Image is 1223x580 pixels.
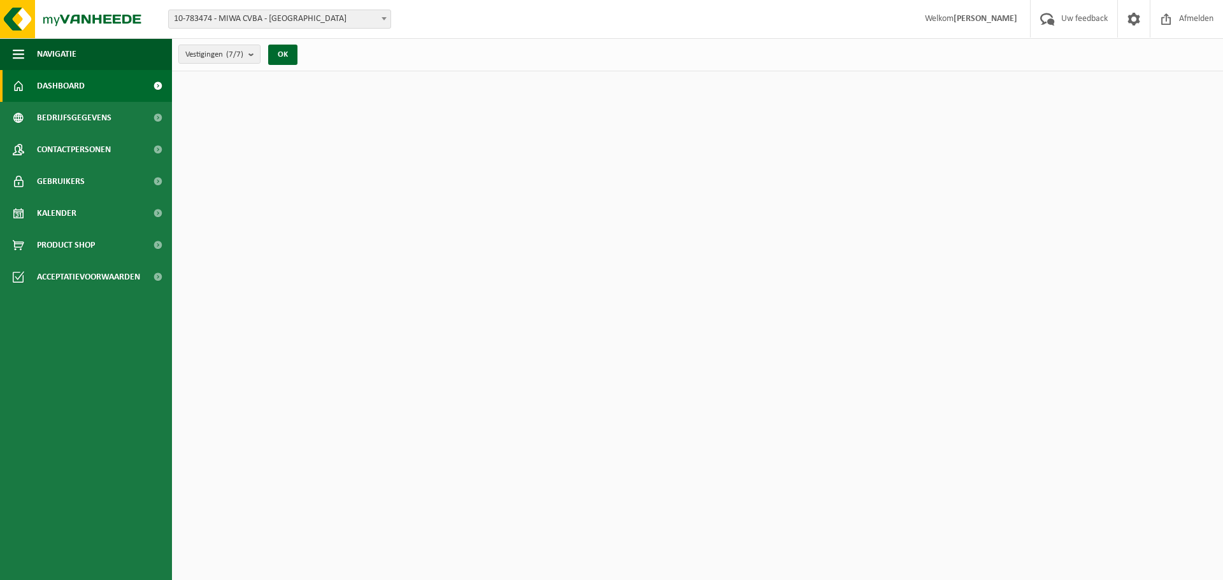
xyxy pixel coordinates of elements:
[954,14,1017,24] strong: [PERSON_NAME]
[226,50,243,59] count: (7/7)
[37,197,76,229] span: Kalender
[168,10,391,29] span: 10-783474 - MIWA CVBA - SINT-NIKLAAS
[37,166,85,197] span: Gebruikers
[178,45,261,64] button: Vestigingen(7/7)
[37,38,76,70] span: Navigatie
[169,10,390,28] span: 10-783474 - MIWA CVBA - SINT-NIKLAAS
[268,45,297,65] button: OK
[37,134,111,166] span: Contactpersonen
[37,261,140,293] span: Acceptatievoorwaarden
[37,70,85,102] span: Dashboard
[37,102,111,134] span: Bedrijfsgegevens
[185,45,243,64] span: Vestigingen
[37,229,95,261] span: Product Shop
